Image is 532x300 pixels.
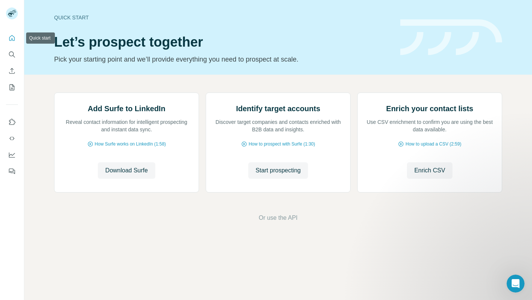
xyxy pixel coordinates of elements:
button: Enrich CSV [6,64,18,78]
p: Reveal contact information for intelligent prospecting and instant data sync. [62,118,191,133]
button: Use Surfe API [6,132,18,145]
button: Feedback [6,165,18,178]
img: banner [400,19,502,56]
span: How to upload a CSV (2:59) [405,141,461,147]
p: Pick your starting point and we’ll provide everything you need to prospect at scale. [54,54,391,65]
button: Or use the API [259,213,298,222]
button: Use Surfe on LinkedIn [6,115,18,129]
p: Discover target companies and contacts enriched with B2B data and insights. [214,118,343,133]
span: How to prospect with Surfe (1:30) [249,141,315,147]
span: Enrich CSV [414,166,445,175]
button: Search [6,48,18,61]
iframe: Intercom live chat [507,275,525,293]
button: Download Surfe [98,162,155,179]
button: Quick start [6,31,18,45]
span: How Surfe works on LinkedIn (1:58) [95,141,166,147]
button: My lists [6,81,18,94]
h2: Enrich your contact lists [386,103,473,114]
button: Enrich CSV [407,162,453,179]
span: Download Surfe [105,166,148,175]
h1: Let’s prospect together [54,35,391,50]
h2: Identify target accounts [236,103,320,114]
h2: Add Surfe to LinkedIn [88,103,165,114]
button: Start prospecting [248,162,308,179]
p: Use CSV enrichment to confirm you are using the best data available. [365,118,494,133]
span: Start prospecting [256,166,301,175]
button: Dashboard [6,148,18,162]
div: Quick start [54,14,391,21]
